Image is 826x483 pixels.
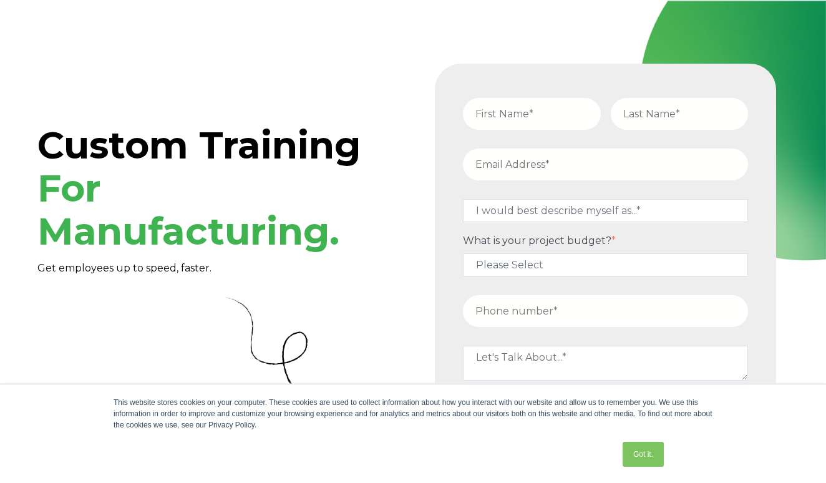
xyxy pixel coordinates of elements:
[463,98,600,130] input: First Name*
[37,122,361,254] span: Custom Training
[611,98,748,130] input: Last Name*
[37,165,339,254] span: For Manufacturing.
[114,397,712,431] div: This website stores cookies on your computer. These cookies are used to collect information about...
[225,296,404,405] img: Curly Arrow
[463,149,748,180] input: Email Address*
[623,442,664,467] a: Got it.
[463,295,748,327] input: Phone number*
[37,262,211,274] span: Get employees up to speed, faster.
[463,235,611,246] span: What is your project budget?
